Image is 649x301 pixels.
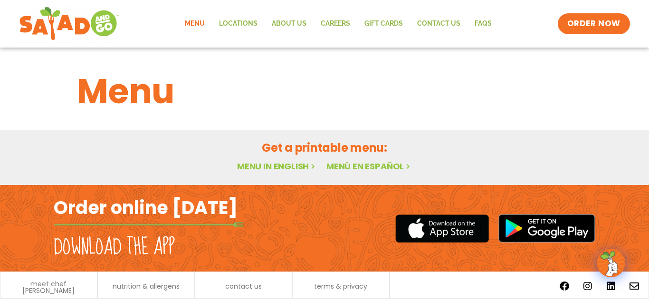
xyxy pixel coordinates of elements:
a: ORDER NOW [558,13,630,34]
h2: Order online [DATE] [54,196,238,219]
a: Menú en español [326,160,412,172]
a: Menu in English [237,160,317,172]
a: GIFT CARDS [357,13,410,35]
img: new-SAG-logo-768×292 [19,5,119,43]
span: ORDER NOW [567,18,620,29]
a: FAQs [468,13,499,35]
img: fork [54,222,244,227]
a: Contact Us [410,13,468,35]
a: About Us [265,13,314,35]
nav: Menu [178,13,499,35]
a: Careers [314,13,357,35]
a: Locations [212,13,265,35]
h2: Download the app [54,234,175,261]
a: contact us [225,283,262,290]
a: Menu [178,13,212,35]
a: terms & privacy [314,283,367,290]
img: wpChatIcon [598,250,624,276]
a: meet chef [PERSON_NAME] [5,281,92,294]
a: nutrition & allergens [113,283,180,290]
img: appstore [395,213,489,244]
img: google_play [498,214,595,243]
h1: Menu [77,66,572,117]
h2: Get a printable menu: [77,139,572,156]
